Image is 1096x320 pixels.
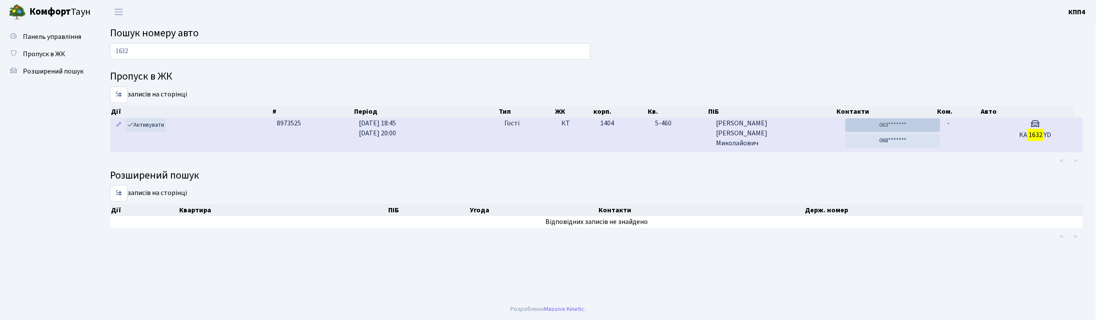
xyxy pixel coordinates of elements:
th: Контакти [598,204,805,216]
span: Панель управління [23,32,81,42]
div: Розроблено . [510,304,586,314]
th: Період [354,106,498,118]
label: записів на сторінці [110,185,187,202]
th: Контакти [836,106,937,118]
th: Кв. [647,106,707,118]
b: Комфорт [29,5,71,19]
a: Пропуск в ЖК [4,45,91,63]
th: # [272,106,354,118]
th: Ком. [937,106,980,118]
th: Квартира [179,204,387,216]
span: КТ [561,118,593,128]
input: Пошук [110,43,590,60]
button: Переключити навігацію [108,5,130,19]
a: Панель управління [4,28,91,45]
select: записів на сторінці [110,185,127,202]
a: КПП4 [1069,7,1086,17]
span: Таун [29,5,91,19]
a: Розширений пошук [4,63,91,80]
th: Авто [980,106,1074,118]
a: Активувати [125,118,166,132]
a: Редагувати [114,118,124,132]
th: корп. [593,106,647,118]
span: 5-460 [655,118,709,128]
th: Держ. номер [805,204,1083,216]
h4: Пропуск в ЖК [110,70,1083,83]
span: Гості [505,118,520,128]
label: записів на сторінці [110,86,187,103]
span: Пропуск в ЖК [23,49,65,59]
span: - [947,118,950,128]
span: 1404 [600,118,614,128]
h5: KA YD [991,131,1080,139]
span: 8973525 [277,118,301,128]
th: ПІБ [387,204,469,216]
mark: 1632 [1027,129,1044,141]
span: [DATE] 18:45 [DATE] 20:00 [359,118,396,138]
span: Пошук номеру авто [110,26,199,41]
th: Тип [498,106,554,118]
th: ПІБ [707,106,836,118]
th: Дії [110,106,272,118]
th: Угода [469,204,598,216]
span: Розширений пошук [23,67,83,76]
a: Massive Kinetic [544,304,584,314]
select: записів на сторінці [110,86,127,103]
th: Дії [110,204,179,216]
td: Відповідних записів не знайдено [110,216,1083,228]
th: ЖК [554,106,592,118]
img: logo.png [9,3,26,21]
span: [PERSON_NAME] [PERSON_NAME] Миколайович [716,118,839,148]
h4: Розширений пошук [110,170,1083,182]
